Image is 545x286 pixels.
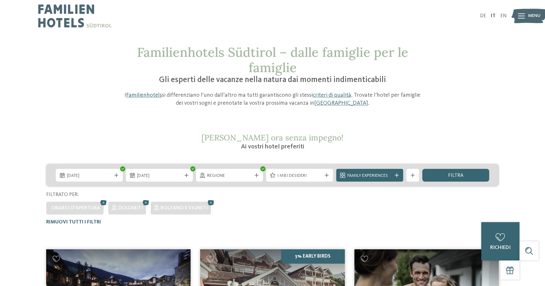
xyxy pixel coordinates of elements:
span: filtra [448,173,463,178]
a: richiedi [481,222,520,260]
p: I si differenziano l’uno dall’altro ma tutti garantiscono gli stessi . Trovate l’hotel per famigl... [121,91,424,107]
span: richiedi [490,245,511,250]
a: Familienhotels [126,92,162,98]
span: Dolomiti [118,206,143,211]
span: Regione [207,173,252,179]
a: [GEOGRAPHIC_DATA] [314,100,368,106]
span: Bolzano e vigneti [161,206,208,211]
a: DE [480,13,486,19]
span: [PERSON_NAME] ora senza impegno! [201,132,344,143]
span: [DATE] [137,173,182,179]
span: Menu [528,13,541,19]
span: I miei desideri [277,173,322,179]
span: Familienhotels Südtirol – dalle famiglie per le famiglie [137,44,408,76]
span: [DATE] [67,173,112,179]
span: Ai vostri hotel preferiti [241,144,304,150]
a: criteri di qualità [313,92,351,98]
span: Filtrato per: [46,192,79,197]
span: Orario d'apertura [51,206,100,211]
span: Gli esperti delle vacanze nella natura dai momenti indimenticabili [159,76,386,84]
a: IT [491,13,496,19]
span: Family Experiences [347,173,392,179]
a: EN [500,13,507,19]
span: Rimuovi tutti i filtri [46,220,101,225]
